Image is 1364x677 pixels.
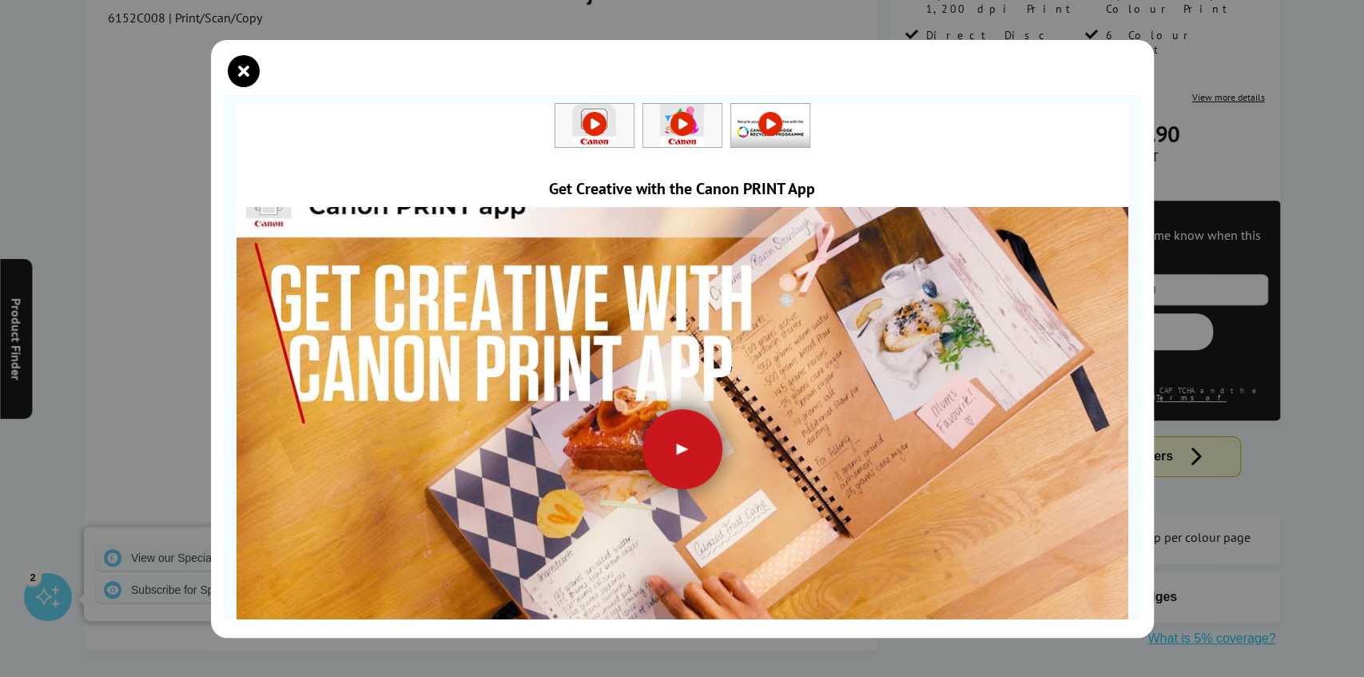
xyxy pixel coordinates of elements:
[555,104,634,148] img: Get Creative with the Canon PRINT App
[232,59,256,83] button: close modal
[643,104,722,148] img: Introducing the Canon Creative Park App
[237,178,1128,199] div: Get Creative with the Canon PRINT App
[731,104,809,148] img: Canon Cartridge Recycling Programme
